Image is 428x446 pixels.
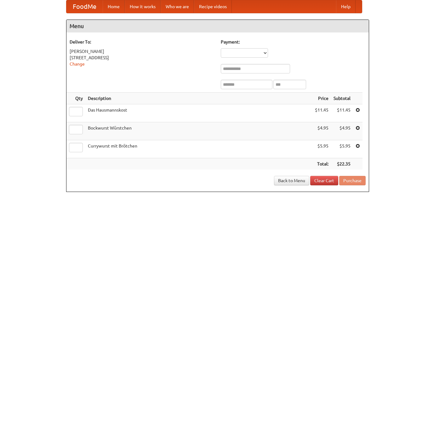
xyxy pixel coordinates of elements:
[310,176,338,185] a: Clear Cart
[331,158,353,170] th: $22.35
[70,48,214,55] div: [PERSON_NAME]
[66,93,85,104] th: Qty
[221,39,366,45] h5: Payment:
[66,20,369,32] h4: Menu
[70,39,214,45] h5: Deliver To:
[331,140,353,158] td: $5.95
[312,104,331,122] td: $11.45
[331,104,353,122] td: $11.45
[161,0,194,13] a: Who we are
[66,0,103,13] a: FoodMe
[312,122,331,140] td: $4.95
[70,55,214,61] div: [STREET_ADDRESS]
[85,93,312,104] th: Description
[274,176,309,185] a: Back to Menu
[312,158,331,170] th: Total:
[312,140,331,158] td: $5.95
[336,0,356,13] a: Help
[125,0,161,13] a: How it works
[312,93,331,104] th: Price
[339,176,366,185] button: Purchase
[85,140,312,158] td: Currywurst mit Brötchen
[194,0,232,13] a: Recipe videos
[331,93,353,104] th: Subtotal
[331,122,353,140] td: $4.95
[70,61,85,67] a: Change
[103,0,125,13] a: Home
[85,104,312,122] td: Das Hausmannskost
[85,122,312,140] td: Bockwurst Würstchen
